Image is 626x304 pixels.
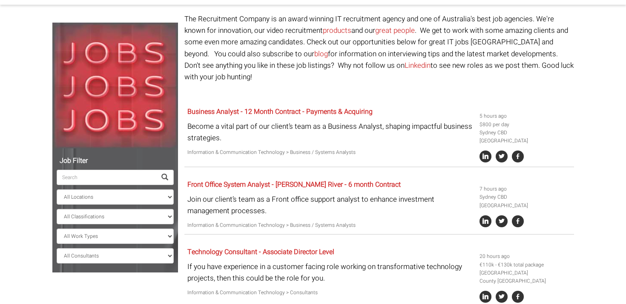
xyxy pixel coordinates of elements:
[187,107,373,117] a: Business Analyst - 12 Month Contract - Payments & Acquiring
[187,180,401,190] a: Front Office System Analyst - [PERSON_NAME] River - 6 month Contract
[405,60,431,71] a: Linkedin
[187,247,334,257] a: Technology Consultant - Associate Director Level
[375,25,415,36] a: great people
[52,23,178,148] img: Jobs, Jobs, Jobs
[187,148,473,156] p: Information & Communication Technology > Business / Systems Analysts
[187,289,473,297] p: Information & Communication Technology > Consultants
[314,49,328,59] a: blog
[480,129,571,145] li: Sydney CBD [GEOGRAPHIC_DATA]
[187,194,473,217] p: Join our client’s team as a Front office support analyst to enhance investment management processes.
[184,13,574,83] p: The Recruitment Company is an award winning IT recruitment agency and one of Australia's best job...
[187,221,473,229] p: Information & Communication Technology > Business / Systems Analysts
[480,112,571,120] li: 5 hours ago
[480,121,571,129] li: $800 per day
[57,170,156,185] input: Search
[480,252,571,261] li: 20 hours ago
[187,121,473,144] p: Become a vital part of our client’s team as a Business Analyst, shaping impactful business strate...
[480,193,571,209] li: Sydney CBD [GEOGRAPHIC_DATA]
[480,269,571,285] li: [GEOGRAPHIC_DATA] County [GEOGRAPHIC_DATA]
[57,157,174,165] h5: Job Filter
[480,185,571,193] li: 7 hours ago
[323,25,351,36] a: products
[480,261,571,269] li: €110k - €130k total package
[187,261,473,284] p: If you have experience in a customer facing role working on transformative technology projects, t...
